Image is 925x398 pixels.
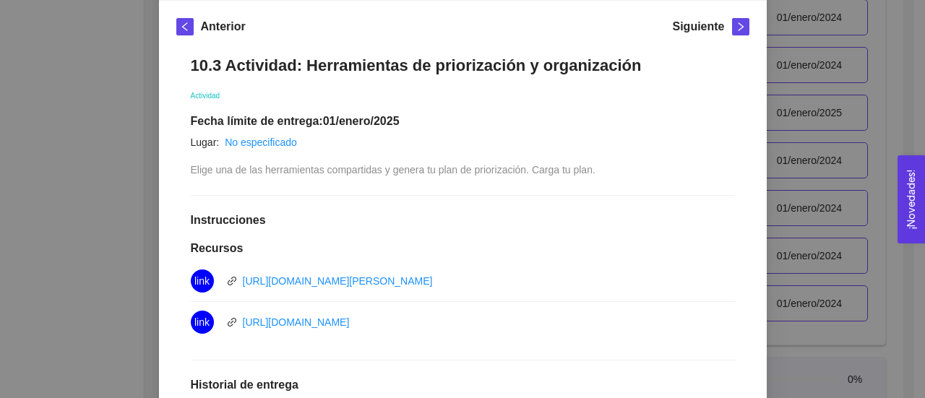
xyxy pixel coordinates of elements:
h1: Instrucciones [191,213,735,228]
button: Open Feedback Widget [898,155,925,243]
h1: Recursos [191,241,735,256]
span: link [227,276,237,286]
h1: 10.3 Actividad: Herramientas de priorización y organización [191,56,735,75]
span: right [733,22,749,32]
a: No especificado [225,137,297,148]
span: left [177,22,193,32]
a: [URL][DOMAIN_NAME][PERSON_NAME] [243,275,433,287]
span: Actividad [191,92,220,100]
button: right [732,18,749,35]
span: link [227,317,237,327]
a: [URL][DOMAIN_NAME] [243,316,350,328]
article: Lugar: [191,134,220,150]
h1: Historial de entrega [191,378,735,392]
h5: Anterior [201,18,246,35]
span: link [194,311,210,334]
button: left [176,18,194,35]
h1: Fecha límite de entrega: 01/enero/2025 [191,114,735,129]
span: link [194,269,210,293]
h5: Siguiente [672,18,724,35]
span: Elige una de las herramientas compartidas y genera tu plan de priorización. Carga tu plan. [191,164,595,176]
